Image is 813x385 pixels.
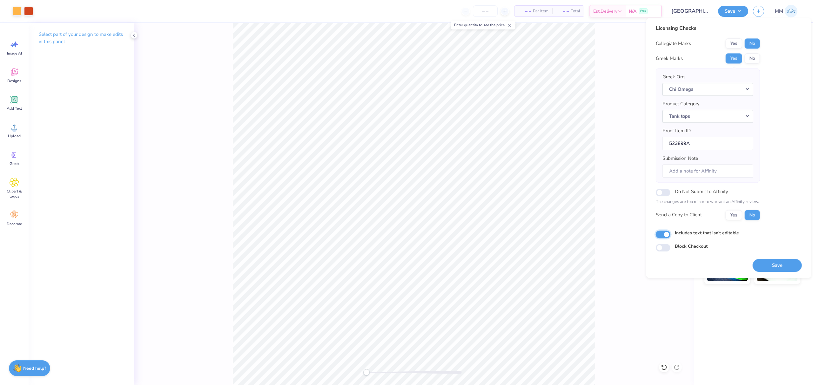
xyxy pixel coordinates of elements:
input: Untitled Design [667,5,713,17]
label: Block Checkout [675,243,708,250]
span: Upload [8,134,21,139]
button: Save [718,6,748,17]
input: Add a note for Affinity [662,164,753,178]
button: No [745,53,760,63]
button: Yes [726,38,742,49]
span: – – [556,8,569,15]
span: Total [571,8,580,15]
button: Save [753,259,802,272]
p: The changes are too minor to warrant an Affinity review. [656,199,760,205]
span: Add Text [7,106,22,111]
p: Select part of your design to make edits in this panel [39,31,124,45]
span: Clipart & logos [4,189,25,199]
button: Tank tops [662,110,753,123]
div: Send a Copy to Client [656,212,702,219]
button: No [745,210,760,220]
div: Accessibility label [363,369,370,375]
label: Includes text that isn't editable [675,230,739,236]
label: Submission Note [662,155,698,162]
span: Greek [10,161,19,166]
div: Greek Marks [656,55,683,62]
span: Est. Delivery [593,8,617,15]
span: Free [640,9,646,13]
label: Proof Item ID [662,127,691,134]
span: MM [775,8,783,15]
span: – – [518,8,531,15]
img: Mariah Myssa Salurio [785,5,797,17]
div: Licensing Checks [656,24,760,32]
span: Decorate [7,221,22,226]
button: Yes [726,53,742,63]
div: Enter quantity to see the price. [451,21,515,29]
button: Chi Omega [662,83,753,96]
button: Yes [726,210,742,220]
span: N/A [629,8,636,15]
span: Image AI [7,51,22,56]
span: Designs [7,78,21,83]
label: Greek Org [662,73,685,81]
button: No [745,38,760,49]
label: Do Not Submit to Affinity [675,187,728,196]
a: MM [772,5,800,17]
label: Product Category [662,100,700,108]
span: Per Item [533,8,548,15]
strong: Need help? [23,365,46,371]
input: – – [473,5,498,17]
div: Collegiate Marks [656,40,691,47]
